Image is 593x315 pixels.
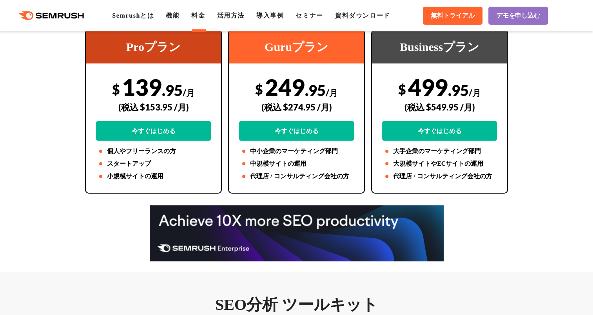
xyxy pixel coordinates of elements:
li: 中規模サイトの運用 [239,159,354,168]
span: $ [398,81,406,97]
a: 機能 [166,12,180,19]
li: スタートアップ [96,159,211,168]
span: $ [255,81,263,97]
div: 139 [96,73,211,141]
a: Semrushとは [112,12,154,19]
span: /月 [469,87,481,98]
li: 大規模サイトやECサイトの運用 [382,159,497,168]
span: .95 [305,81,326,99]
span: .95 [448,81,469,99]
a: 無料トライアル [423,7,482,25]
a: 資料ダウンロード [335,12,390,19]
span: $ [112,81,120,97]
h3: SEO分析 ツールキット [85,295,508,315]
a: 料金 [191,12,205,19]
li: 代理店 / コンサルティング会社の方 [382,172,497,181]
li: 個人やフリーランスの方 [96,147,211,156]
div: Guruプラン [229,30,364,63]
div: 249 [239,73,354,141]
li: 小規模サイトの運用 [96,172,211,181]
li: 代理店 / コンサルティング会社の方 [239,172,354,181]
div: (税込 $153.95 /月) [96,93,211,121]
span: デモを申し込む [496,12,540,20]
span: 無料トライアル [431,12,475,20]
a: 活用方法 [217,12,245,19]
li: 中小企業のマーケティング部門 [239,147,354,156]
span: /月 [326,87,338,98]
a: デモを申し込む [488,7,548,25]
a: 今すぐはじめる [382,121,497,141]
div: 499 [382,73,497,141]
a: 今すぐはじめる [96,121,211,141]
div: (税込 $274.95 /月) [239,93,354,121]
span: .95 [162,81,183,99]
li: 大手企業のマーケティング部門 [382,147,497,156]
a: 導入事例 [256,12,284,19]
a: 今すぐはじめる [239,121,354,141]
span: /月 [183,87,195,98]
a: セミナー [296,12,323,19]
div: Businessプラン [372,30,507,63]
div: (税込 $549.95 /月) [382,93,497,121]
div: Proプラン [86,30,221,63]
